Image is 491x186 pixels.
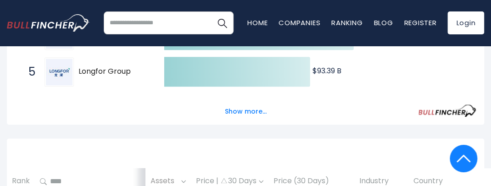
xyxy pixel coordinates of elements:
[219,104,272,119] button: Show more...
[447,11,484,34] a: Login
[196,176,263,186] div: Price | 30 Days
[211,11,234,34] button: Search
[7,14,104,32] a: Go to homepage
[312,66,341,76] text: $93.39 B
[374,18,393,27] a: Blog
[78,67,148,77] span: Longfor Group
[247,18,268,27] a: Home
[7,14,90,32] img: bullfincher logo
[279,18,320,27] a: Companies
[331,18,363,27] a: Ranking
[24,64,33,80] span: 5
[46,59,73,85] img: Longfor Group
[404,18,436,27] a: Register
